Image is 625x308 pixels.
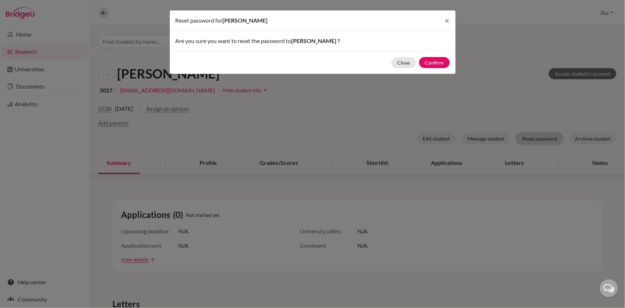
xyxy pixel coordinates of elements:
button: Close [439,10,456,30]
span: Reset password for [176,17,223,24]
p: Are you sure you want to reset the password to [176,37,450,45]
button: Close [391,57,416,68]
span: × [445,15,450,25]
button: Confirm [419,57,450,68]
span: [PERSON_NAME] ? [292,37,340,44]
span: [PERSON_NAME] [223,17,268,24]
span: Help [16,5,31,11]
